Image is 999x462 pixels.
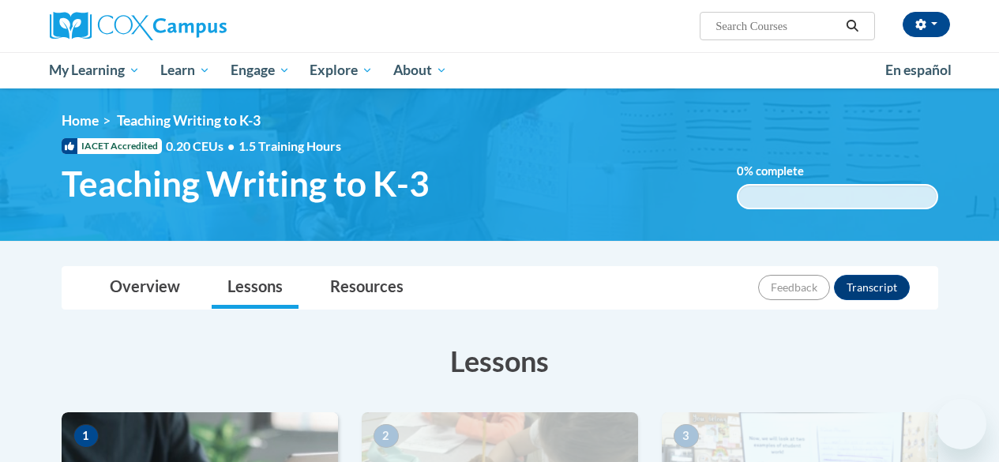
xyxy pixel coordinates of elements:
span: 0 [737,164,744,178]
input: Search Courses [714,17,840,36]
img: Cox Campus [50,12,227,40]
button: Search [840,17,864,36]
span: Teaching Writing to K-3 [62,163,430,205]
h3: Lessons [62,341,938,381]
span: IACET Accredited [62,138,162,154]
a: About [383,52,457,88]
span: About [393,61,447,80]
span: 0.20 CEUs [166,137,238,155]
a: Cox Campus [50,12,334,40]
span: Engage [231,61,290,80]
div: Main menu [38,52,962,88]
span: 1 [73,424,99,448]
span: My Learning [49,61,140,80]
a: Home [62,112,99,129]
span: Explore [310,61,373,80]
a: Learn [150,52,220,88]
span: 3 [674,424,699,448]
span: 2 [374,424,399,448]
button: Account Settings [903,12,950,37]
button: Transcript [834,275,910,300]
a: En español [875,54,962,87]
a: Lessons [212,267,299,309]
span: 1.5 Training Hours [238,138,341,153]
span: Teaching Writing to K-3 [117,112,261,129]
a: Explore [299,52,383,88]
label: % complete [737,163,828,180]
a: My Learning [39,52,151,88]
span: • [227,138,235,153]
a: Engage [220,52,300,88]
a: Resources [314,267,419,309]
button: Feedback [758,275,830,300]
iframe: Button to launch messaging window [936,399,986,449]
span: Learn [160,61,210,80]
a: Overview [94,267,196,309]
span: En español [885,62,952,78]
